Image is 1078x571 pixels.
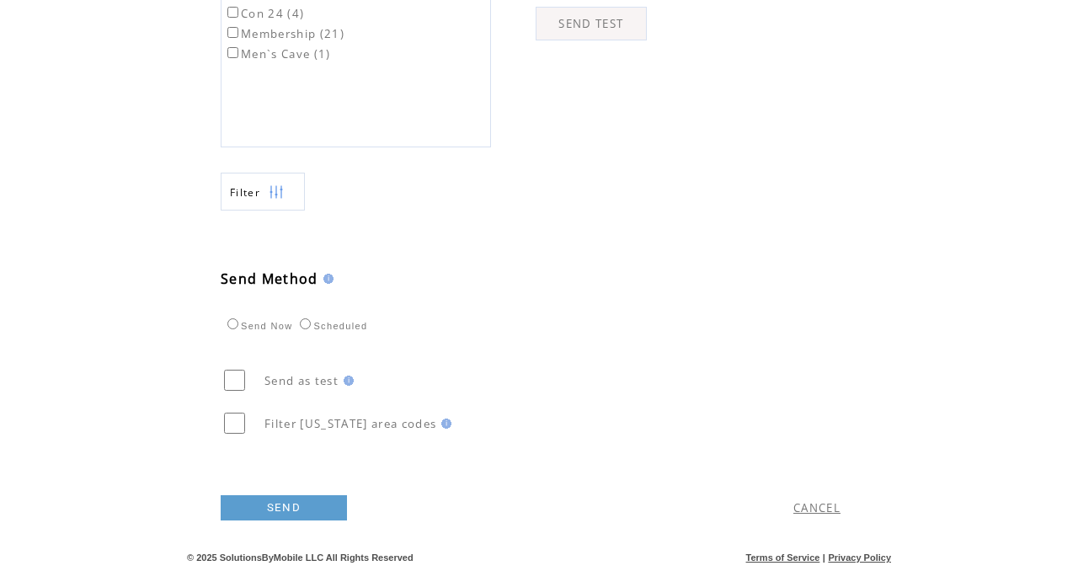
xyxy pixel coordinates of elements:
img: help.gif [339,376,354,386]
span: Send as test [264,373,339,388]
span: Filter [US_STATE] area codes [264,416,436,431]
label: Membership (21) [224,26,344,41]
input: Scheduled [300,318,311,329]
label: Scheduled [296,321,367,331]
input: Con 24 (4) [227,7,238,18]
span: Send Method [221,269,318,288]
img: filters.png [269,173,284,211]
input: Membership (21) [227,27,238,38]
label: Send Now [223,321,292,331]
a: Terms of Service [746,552,820,563]
span: Show filters [230,185,260,200]
span: | [823,552,825,563]
a: CANCEL [793,500,841,515]
input: Send Now [227,318,238,329]
label: Con 24 (4) [224,6,304,21]
a: SEND TEST [536,7,647,40]
img: help.gif [318,274,334,284]
label: Men`s Cave (1) [224,46,331,61]
input: Men`s Cave (1) [227,47,238,58]
span: © 2025 SolutionsByMobile LLC All Rights Reserved [187,552,414,563]
a: SEND [221,495,347,520]
img: help.gif [436,419,451,429]
a: Filter [221,173,305,211]
a: Privacy Policy [828,552,891,563]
